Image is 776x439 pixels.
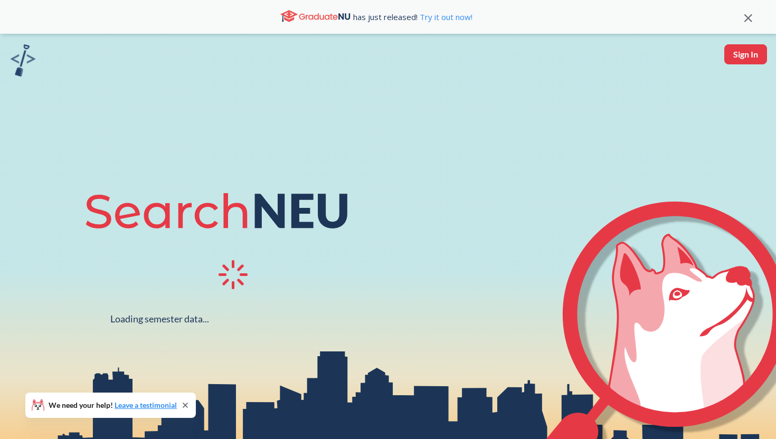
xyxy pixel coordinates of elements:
[418,12,472,22] a: Try it out now!
[11,44,35,80] a: sandbox logo
[49,402,177,409] span: We need your help!
[353,11,472,23] span: has just released!
[11,44,35,77] img: sandbox logo
[110,313,209,325] div: Loading semester data...
[724,44,767,64] button: Sign In
[115,400,177,409] a: Leave a testimonial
